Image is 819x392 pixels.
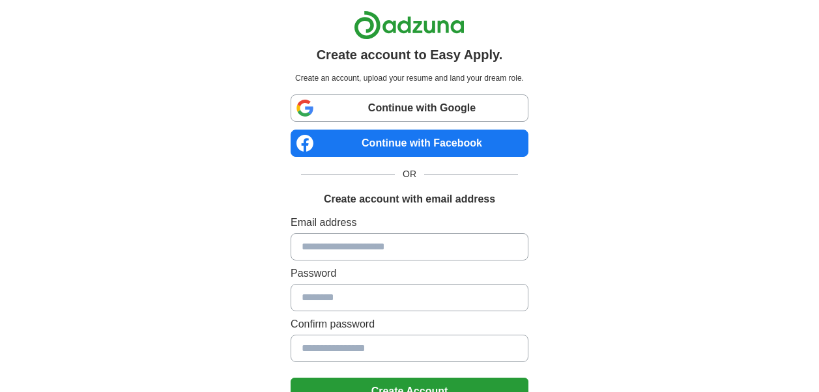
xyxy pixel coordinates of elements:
[291,266,528,281] label: Password
[354,10,465,40] img: Adzuna logo
[291,215,528,231] label: Email address
[291,130,528,157] a: Continue with Facebook
[291,94,528,122] a: Continue with Google
[324,191,495,207] h1: Create account with email address
[317,45,503,64] h1: Create account to Easy Apply.
[293,72,526,84] p: Create an account, upload your resume and land your dream role.
[291,316,528,332] label: Confirm password
[395,167,424,181] span: OR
